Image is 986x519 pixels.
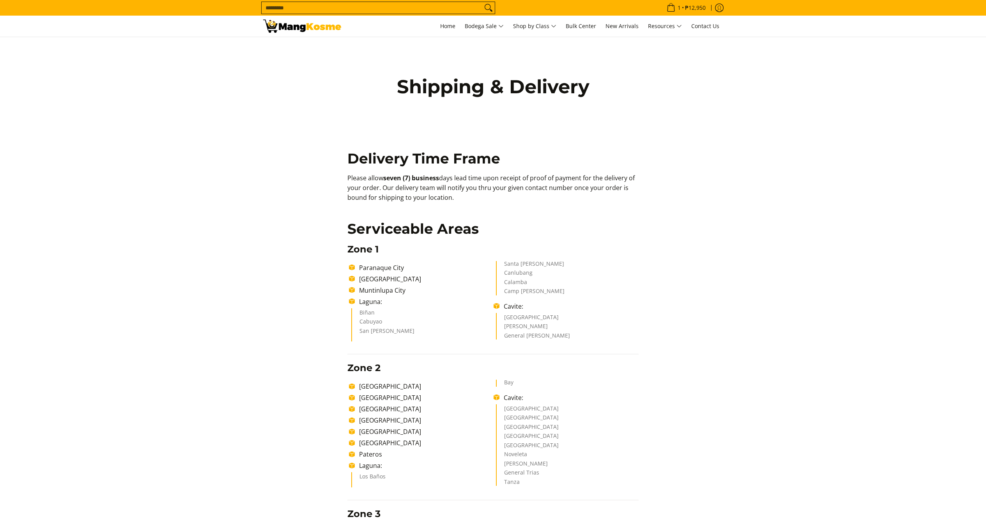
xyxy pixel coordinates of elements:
li: [GEOGRAPHIC_DATA] [355,404,494,414]
li: [GEOGRAPHIC_DATA] [355,416,494,425]
li: [GEOGRAPHIC_DATA] [504,406,631,415]
li: Los Baños [359,474,486,483]
span: ₱12,950 [684,5,707,11]
li: Tanza [504,479,631,486]
span: Resources [648,21,682,31]
span: Paranaque City [359,263,404,272]
button: Search [482,2,495,14]
li: Laguna: [355,461,494,470]
span: Shop by Class [513,21,556,31]
li: Pateros [355,450,494,459]
li: [GEOGRAPHIC_DATA] [355,274,494,284]
li: Bay [504,380,631,387]
li: Calamba [504,279,631,289]
a: Bodega Sale [461,16,508,37]
span: New Arrivals [605,22,639,30]
li: [GEOGRAPHIC_DATA] [504,415,631,424]
li: San [PERSON_NAME] [359,328,486,338]
li: Noveleta [504,451,631,461]
li: [PERSON_NAME] [504,461,631,470]
li: Canlubang [504,270,631,279]
li: Cavite: [500,302,638,311]
li: Muntinlupa City [355,286,494,295]
img: Shipping &amp; Delivery Page l Mang Kosme: Home Appliances Warehouse Sale! [263,20,341,33]
li: [GEOGRAPHIC_DATA] [504,424,631,434]
span: Bulk Center [566,22,596,30]
h3: Zone 2 [347,362,639,374]
li: Laguna: [355,297,494,306]
span: Home [440,22,455,30]
li: Santa [PERSON_NAME] [504,261,631,270]
li: Biñan [359,310,486,319]
h2: Serviceable Areas [347,220,639,238]
nav: Main Menu [349,16,723,37]
li: [GEOGRAPHIC_DATA] [355,427,494,436]
li: [GEOGRAPHIC_DATA] [504,443,631,452]
a: New Arrivals [602,16,643,37]
a: Shop by Class [509,16,560,37]
a: Bulk Center [562,16,600,37]
a: Home [436,16,459,37]
li: General [PERSON_NAME] [504,333,631,340]
li: [GEOGRAPHIC_DATA] [504,433,631,443]
li: [GEOGRAPHIC_DATA] [355,382,494,391]
p: Please allow days lead time upon receipt of proof of payment for the delivery of your order. Our ... [347,173,639,210]
li: [PERSON_NAME] [504,323,631,333]
b: seven (7) business [383,174,439,182]
li: General Trias [504,470,631,479]
h3: Zone 1 [347,244,639,255]
h1: Shipping & Delivery [380,75,606,98]
li: Cavite: [500,393,638,402]
span: Bodega Sale [465,21,504,31]
a: Contact Us [687,16,723,37]
li: Camp [PERSON_NAME] [504,288,631,295]
a: Resources [644,16,686,37]
li: [GEOGRAPHIC_DATA] [504,315,631,324]
li: Cabuyao [359,319,486,328]
span: • [664,4,708,12]
span: Contact Us [691,22,719,30]
span: 1 [676,5,682,11]
li: [GEOGRAPHIC_DATA] [355,438,494,448]
h2: Delivery Time Frame [347,150,639,167]
li: [GEOGRAPHIC_DATA] [355,393,494,402]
